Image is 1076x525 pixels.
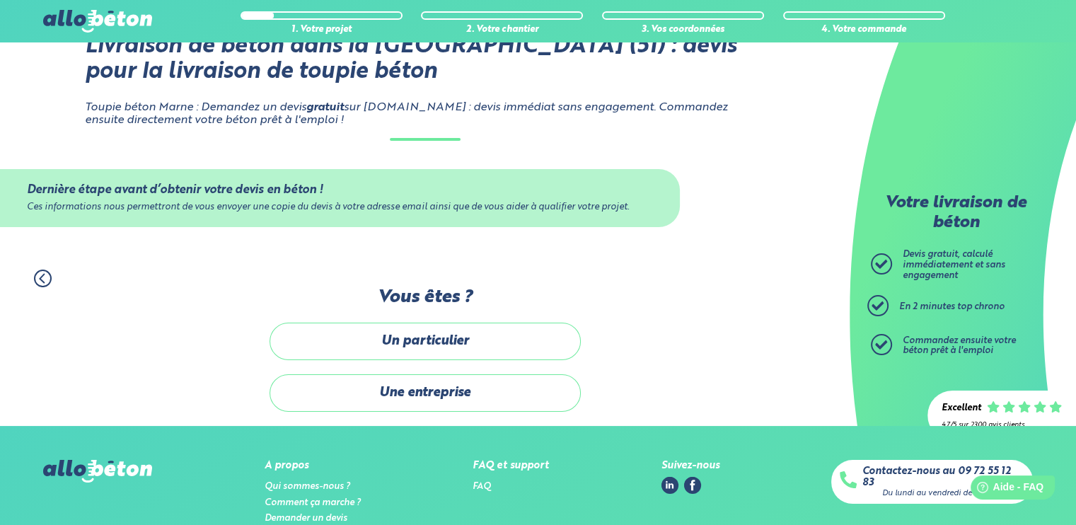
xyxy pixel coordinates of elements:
[85,34,765,86] h1: Livraison de béton dans la [GEOGRAPHIC_DATA] (51) : devis pour la livraison de toupie béton
[265,460,361,472] div: A propos
[270,374,581,412] label: Une entreprise
[473,482,491,491] a: FAQ
[882,489,1005,498] div: Du lundi au vendredi de 9h à 18h
[602,25,764,35] div: 3. Vos coordonnées
[265,498,361,507] a: Comment ça marche ?
[27,183,652,197] div: Dernière étape avant d’obtenir votre devis en béton !
[43,460,152,483] img: allobéton
[241,25,403,35] div: 1. Votre projet
[265,514,347,523] a: Demander un devis
[783,25,945,35] div: 4. Votre commande
[473,460,549,472] div: FAQ et support
[27,202,652,213] div: Ces informations nous permettront de vous envoyer une copie du devis à votre adresse email ainsi ...
[661,460,719,472] div: Suivez-nous
[85,101,765,127] p: Toupie béton Marne : Demandez un devis sur [DOMAIN_NAME] : devis immédiat sans engagement. Comman...
[421,25,583,35] div: 2. Votre chantier
[950,470,1060,509] iframe: Help widget launcher
[862,466,1024,489] a: Contactez-nous au 09 72 55 12 83
[270,287,581,308] label: Vous êtes ?
[306,102,344,113] strong: gratuit
[270,323,581,360] label: Un particulier
[265,482,350,491] a: Qui sommes-nous ?
[43,10,152,33] img: allobéton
